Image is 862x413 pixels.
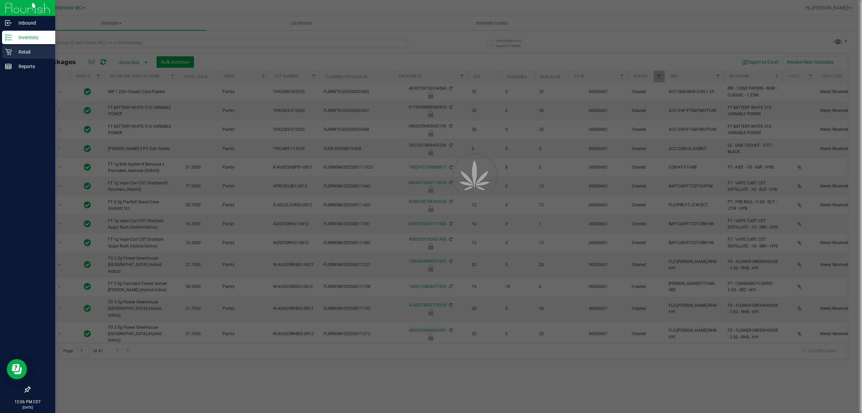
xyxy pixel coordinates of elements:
[12,48,52,56] p: Retail
[12,62,52,70] p: Reports
[3,399,52,405] p: 12:06 PM CDT
[12,19,52,27] p: Inbound
[7,359,27,379] iframe: Resource center
[5,20,12,26] inline-svg: Inbound
[5,63,12,70] inline-svg: Reports
[5,34,12,41] inline-svg: Inventory
[5,49,12,55] inline-svg: Retail
[3,405,52,410] p: [DATE]
[12,33,52,41] p: Inventory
